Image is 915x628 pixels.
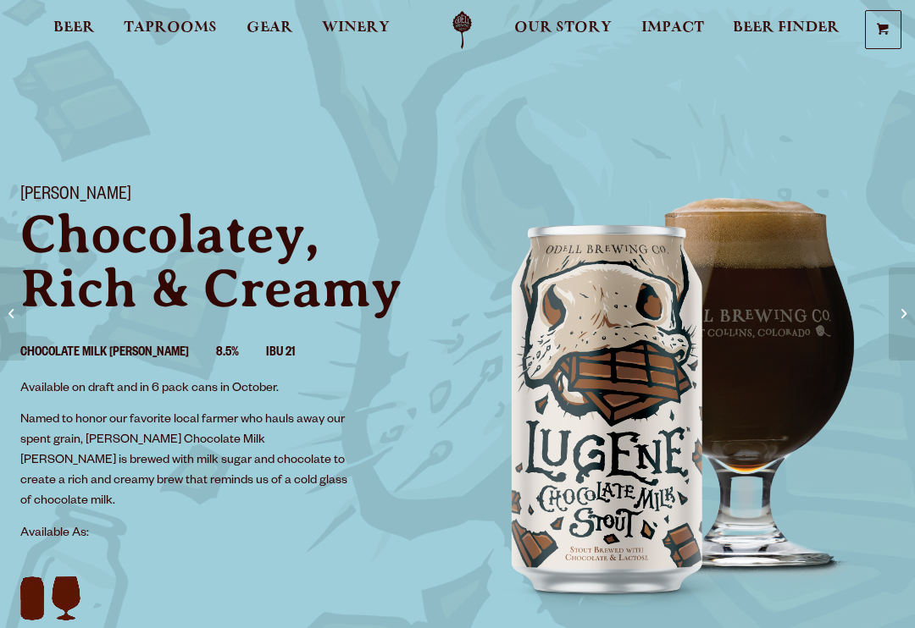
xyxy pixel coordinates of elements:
[311,11,401,49] a: Winery
[266,343,322,365] li: IBU 21
[20,410,354,512] p: Named to honor our favorite local farmer who hauls away our spent grain, [PERSON_NAME] Chocolate ...
[430,11,494,49] a: Odell Home
[641,21,704,35] span: Impact
[236,11,304,49] a: Gear
[42,11,106,49] a: Beer
[322,21,390,35] span: Winery
[247,21,293,35] span: Gear
[733,21,840,35] span: Beer Finder
[457,165,915,622] img: Image of bottle and pour
[20,524,437,544] p: Available As:
[514,21,612,35] span: Our Story
[53,21,95,35] span: Beer
[20,379,354,399] p: Available on draft and in 6 pack cans in October.
[113,11,228,49] a: Taprooms
[503,11,623,49] a: Our Story
[630,11,715,49] a: Impact
[124,21,217,35] span: Taprooms
[722,11,851,49] a: Beer Finder
[216,343,266,365] li: 8.5%
[20,343,216,365] li: Chocolate Milk [PERSON_NAME]
[20,185,437,207] h1: [PERSON_NAME]
[20,207,437,316] p: Chocolatey, Rich & Creamy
